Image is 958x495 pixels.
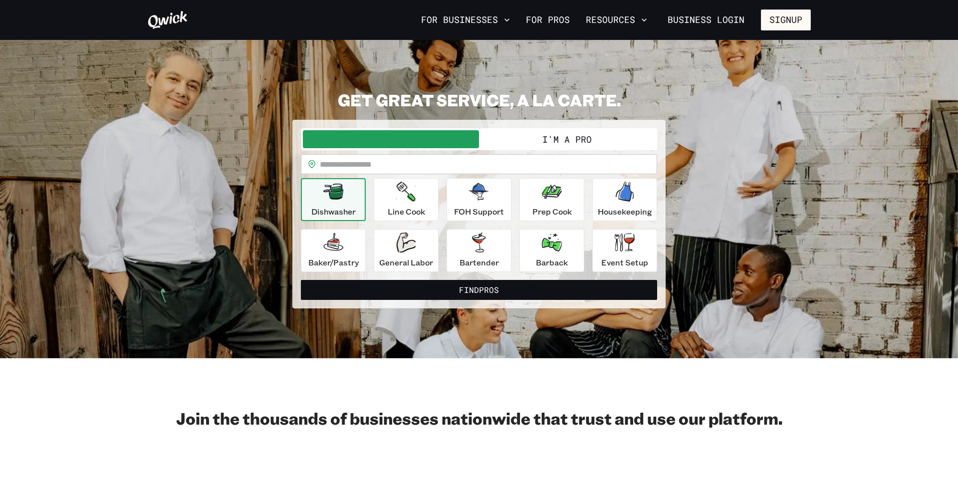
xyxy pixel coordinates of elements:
[311,206,356,218] p: Dishwasher
[761,9,811,30] button: Signup
[532,206,572,218] p: Prep Cook
[519,229,584,272] button: Barback
[460,256,499,268] p: Bartender
[301,280,657,300] button: FindPros
[303,130,479,148] button: I'm a Business
[601,256,648,268] p: Event Setup
[447,229,511,272] button: Bartender
[292,90,666,110] h2: GET GREAT SERVICE, A LA CARTE.
[479,130,655,148] button: I'm a Pro
[379,256,433,268] p: General Labor
[592,178,657,221] button: Housekeeping
[582,11,651,28] button: Resources
[454,206,504,218] p: FOH Support
[536,256,568,268] p: Barback
[598,206,652,218] p: Housekeeping
[388,206,425,218] p: Line Cook
[301,229,366,272] button: Baker/Pastry
[374,229,439,272] button: General Labor
[592,229,657,272] button: Event Setup
[308,256,359,268] p: Baker/Pastry
[301,178,366,221] button: Dishwasher
[519,178,584,221] button: Prep Cook
[374,178,439,221] button: Line Cook
[522,11,574,28] a: For Pros
[147,408,811,428] h2: Join the thousands of businesses nationwide that trust and use our platform.
[417,11,514,28] button: For Businesses
[447,178,511,221] button: FOH Support
[659,9,753,30] a: Business Login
